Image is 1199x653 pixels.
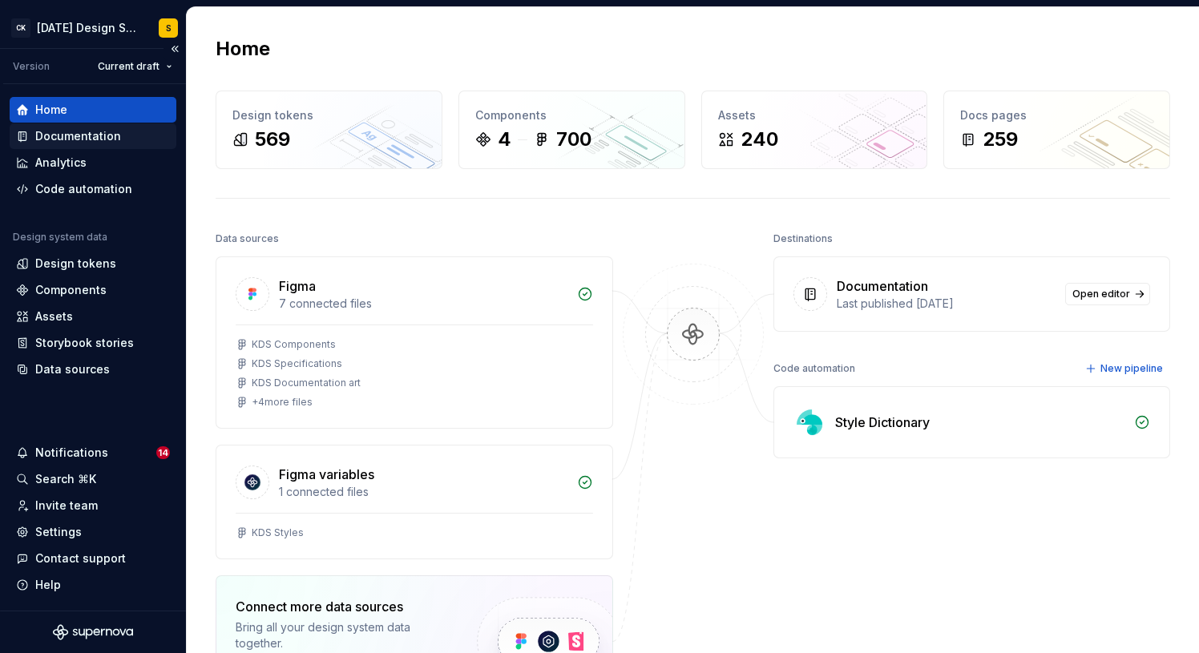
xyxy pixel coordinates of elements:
[458,91,685,169] a: Components4700
[252,526,304,539] div: KDS Styles
[279,276,316,296] div: Figma
[10,251,176,276] a: Design tokens
[35,498,98,514] div: Invite team
[718,107,911,123] div: Assets
[10,546,176,571] button: Contact support
[35,577,61,593] div: Help
[498,127,511,152] div: 4
[10,277,176,303] a: Components
[10,150,176,175] a: Analytics
[835,413,930,432] div: Style Dictionary
[35,155,87,171] div: Analytics
[10,123,176,149] a: Documentation
[13,231,107,244] div: Design system data
[10,572,176,598] button: Help
[35,335,134,351] div: Storybook stories
[37,20,139,36] div: [DATE] Design System
[10,357,176,382] a: Data sources
[10,466,176,492] button: Search ⌘K
[10,330,176,356] a: Storybook stories
[252,377,361,389] div: KDS Documentation art
[837,296,1056,312] div: Last published [DATE]
[475,107,668,123] div: Components
[837,276,928,296] div: Documentation
[10,176,176,202] a: Code automation
[35,282,107,298] div: Components
[279,465,374,484] div: Figma variables
[773,228,833,250] div: Destinations
[10,97,176,123] a: Home
[98,60,159,73] span: Current draft
[35,256,116,272] div: Design tokens
[1072,288,1130,300] span: Open editor
[236,597,450,616] div: Connect more data sources
[773,357,855,380] div: Code automation
[35,445,108,461] div: Notifications
[216,228,279,250] div: Data sources
[216,36,270,62] h2: Home
[232,107,426,123] div: Design tokens
[53,624,133,640] svg: Supernova Logo
[983,127,1018,152] div: 259
[255,127,290,152] div: 569
[741,127,778,152] div: 240
[35,308,73,324] div: Assets
[216,91,442,169] a: Design tokens569
[163,38,186,60] button: Collapse sidebar
[35,128,121,144] div: Documentation
[252,338,336,351] div: KDS Components
[1100,362,1163,375] span: New pipeline
[10,493,176,518] a: Invite team
[35,361,110,377] div: Data sources
[279,484,567,500] div: 1 connected files
[216,256,613,429] a: Figma7 connected filesKDS ComponentsKDS SpecificationsKDS Documentation art+4more files
[556,127,591,152] div: 700
[1065,283,1150,305] a: Open editor
[216,445,613,559] a: Figma variables1 connected filesKDS Styles
[11,18,30,38] div: CK
[10,304,176,329] a: Assets
[10,440,176,466] button: Notifications14
[166,22,172,34] div: S
[236,619,450,651] div: Bring all your design system data together.
[35,181,132,197] div: Code automation
[701,91,928,169] a: Assets240
[3,10,183,45] button: CK[DATE] Design SystemS
[35,550,126,566] div: Contact support
[1080,357,1170,380] button: New pipeline
[13,60,50,73] div: Version
[279,296,567,312] div: 7 connected files
[91,55,180,78] button: Current draft
[156,446,170,459] span: 14
[943,91,1170,169] a: Docs pages259
[252,357,342,370] div: KDS Specifications
[35,471,96,487] div: Search ⌘K
[35,524,82,540] div: Settings
[10,519,176,545] a: Settings
[35,102,67,118] div: Home
[960,107,1153,123] div: Docs pages
[252,396,313,409] div: + 4 more files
